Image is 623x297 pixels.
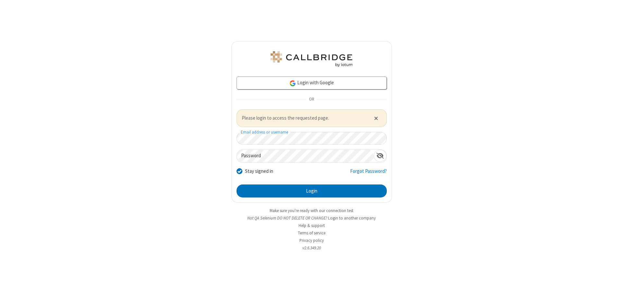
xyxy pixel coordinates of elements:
[270,208,353,213] a: Make sure you're ready with our connection test
[328,215,376,221] button: Login to another company
[237,184,387,197] button: Login
[299,238,324,243] a: Privacy policy
[289,80,296,87] img: google-icon.png
[231,215,392,221] li: Not QA Selenium DO NOT DELETE OR CHANGE?
[242,114,366,122] span: Please login to access the requested page.
[245,168,273,175] label: Stay signed in
[231,245,392,251] li: v2.6.349.20
[350,168,387,180] a: Forgot Password?
[298,230,325,236] a: Terms of service
[237,150,374,162] input: Password
[306,95,317,104] span: OR
[371,113,381,123] button: Close alert
[299,223,325,228] a: Help & support
[237,77,387,89] a: Login with Google
[374,150,386,162] div: Show password
[237,132,387,145] input: Email address or username
[269,51,354,67] img: QA Selenium DO NOT DELETE OR CHANGE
